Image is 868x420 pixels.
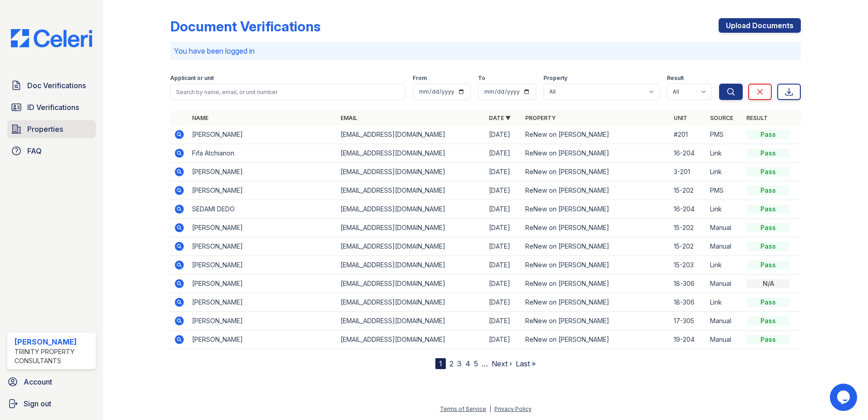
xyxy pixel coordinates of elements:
span: Sign out [24,398,51,409]
a: Doc Verifications [7,76,96,95]
label: Property [543,75,567,82]
td: [EMAIL_ADDRESS][DOMAIN_NAME] [337,163,485,181]
div: Pass [746,186,790,195]
td: ReNew on [PERSON_NAME] [522,181,670,200]
td: 18-306 [670,293,706,312]
td: [EMAIL_ADDRESS][DOMAIN_NAME] [337,125,485,144]
div: Pass [746,205,790,214]
td: [DATE] [485,200,522,219]
a: 5 [474,359,478,368]
td: [DATE] [485,181,522,200]
td: [PERSON_NAME] [188,125,337,144]
label: Applicant or unit [170,75,214,82]
td: [EMAIL_ADDRESS][DOMAIN_NAME] [337,181,485,200]
td: [PERSON_NAME] [188,293,337,312]
div: Document Verifications [170,18,321,35]
td: [PERSON_NAME] [188,330,337,349]
a: 4 [465,359,470,368]
td: 19-204 [670,330,706,349]
td: [DATE] [485,163,522,181]
a: Date ▼ [489,115,511,121]
td: [EMAIL_ADDRESS][DOMAIN_NAME] [337,275,485,293]
td: [DATE] [485,237,522,256]
td: ReNew on [PERSON_NAME] [522,219,670,237]
span: Properties [27,124,63,135]
td: Manual [706,219,743,237]
a: Privacy Policy [494,405,532,412]
span: ID Verifications [27,102,79,113]
div: Pass [746,298,790,307]
div: Pass [746,242,790,251]
img: CE_Logo_Blue-a8612792a0a2168367f1c8372b55b34899dd931a85d93a1a3d3e32e68fde9ad4.png [4,29,99,47]
td: [DATE] [485,330,522,349]
td: 3-201 [670,163,706,181]
div: Pass [746,223,790,232]
td: ReNew on [PERSON_NAME] [522,144,670,163]
td: Manual [706,330,743,349]
td: ReNew on [PERSON_NAME] [522,256,670,275]
td: 15-203 [670,256,706,275]
td: [PERSON_NAME] [188,181,337,200]
td: [DATE] [485,144,522,163]
p: You have been logged in [174,45,797,56]
td: [PERSON_NAME] [188,219,337,237]
a: Result [746,115,768,121]
td: [EMAIL_ADDRESS][DOMAIN_NAME] [337,144,485,163]
a: Property [525,115,556,121]
td: 17-305 [670,312,706,330]
div: 1 [435,358,446,369]
td: [PERSON_NAME] [188,312,337,330]
div: | [489,405,491,412]
td: Link [706,163,743,181]
a: Account [4,373,99,391]
td: [PERSON_NAME] [188,275,337,293]
td: Link [706,144,743,163]
a: Upload Documents [719,18,801,33]
td: [DATE] [485,125,522,144]
a: Name [192,115,208,121]
td: Manual [706,312,743,330]
div: Pass [746,130,790,139]
a: ID Verifications [7,98,96,116]
td: ReNew on [PERSON_NAME] [522,312,670,330]
td: [DATE] [485,275,522,293]
a: 3 [457,359,462,368]
td: Link [706,256,743,275]
a: Terms of Service [440,405,486,412]
td: 16-204 [670,144,706,163]
label: From [413,75,427,82]
td: [PERSON_NAME] [188,163,337,181]
div: Pass [746,149,790,158]
div: N/A [746,279,790,288]
td: PMS [706,181,743,200]
td: [PERSON_NAME] [188,237,337,256]
td: [PERSON_NAME] [188,256,337,275]
a: Unit [674,115,687,121]
td: SEDAMI DEDO [188,200,337,219]
td: [EMAIL_ADDRESS][DOMAIN_NAME] [337,200,485,219]
td: Manual [706,275,743,293]
td: Fifa Atchianon [188,144,337,163]
td: Manual [706,237,743,256]
input: Search by name, email, or unit number [170,84,405,100]
td: 15-202 [670,219,706,237]
div: Pass [746,316,790,325]
div: [PERSON_NAME] [15,336,92,347]
td: ReNew on [PERSON_NAME] [522,125,670,144]
span: FAQ [27,145,42,156]
td: [EMAIL_ADDRESS][DOMAIN_NAME] [337,330,485,349]
td: [DATE] [485,256,522,275]
span: Account [24,376,52,387]
td: [DATE] [485,219,522,237]
a: Next › [492,359,512,368]
span: … [482,358,488,369]
label: Result [667,75,684,82]
iframe: chat widget [830,384,859,411]
td: ReNew on [PERSON_NAME] [522,237,670,256]
a: FAQ [7,142,96,160]
td: 15-202 [670,237,706,256]
td: [EMAIL_ADDRESS][DOMAIN_NAME] [337,312,485,330]
a: 2 [449,359,454,368]
td: 15-202 [670,181,706,200]
td: 16-204 [670,200,706,219]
